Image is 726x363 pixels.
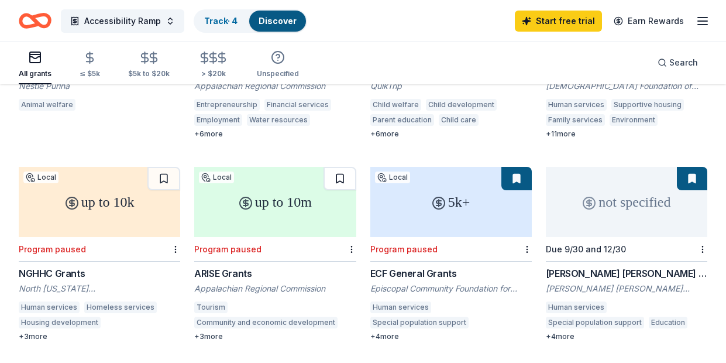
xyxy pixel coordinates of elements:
div: up to 10k [19,167,180,237]
div: Episcopal Community Foundation for [GEOGRAPHIC_DATA] and [GEOGRAPHIC_DATA][US_STATE] [370,283,532,294]
div: Housing development [19,317,101,328]
button: ≤ $5k [80,46,100,84]
button: All grants [19,46,51,84]
div: Human services [370,302,431,313]
div: Local [199,172,234,183]
div: Local [23,172,59,183]
div: Family services [546,114,605,126]
div: Nestlé Purina [19,80,180,92]
div: Child welfare [370,99,421,111]
button: $5k to $20k [128,46,170,84]
button: Search [648,51,707,74]
div: $5k to $20k [128,69,170,78]
div: > $20k [198,69,229,78]
div: ≤ $5k [80,69,100,78]
div: Special population support [370,317,469,328]
div: up to 10m [194,167,356,237]
div: All grants [19,69,51,78]
div: Unspecified [257,69,299,78]
button: Unspecified [257,46,299,84]
div: Appalachian Regional Commission [194,80,356,92]
div: Education [649,317,687,328]
div: Supportive housing [611,99,684,111]
div: Animal welfare [19,99,75,111]
a: Discover [259,16,297,26]
div: Human services [546,302,607,313]
button: Track· 4Discover [194,9,307,33]
a: Track· 4 [204,16,238,26]
button: > $20k [198,46,229,84]
div: Water resources [247,114,310,126]
div: not specified [546,167,707,237]
button: Accessibility Ramp [61,9,184,33]
div: [PERSON_NAME] [PERSON_NAME] Charitable Foundation [546,283,707,294]
div: [PERSON_NAME] [PERSON_NAME] Charitable Foundation Grant [546,266,707,280]
div: [DEMOGRAPHIC_DATA] Foundation of [GEOGRAPHIC_DATA][US_STATE] [546,80,707,92]
div: Child care [439,114,479,126]
div: Human services [19,302,80,313]
div: NGHHC Grants [19,266,180,280]
div: Financial services [264,99,331,111]
div: ARISE Grants [194,266,356,280]
a: Start free trial [515,11,602,32]
div: Program paused [194,244,262,254]
div: Tourism [194,302,228,313]
a: 5k+LocalProgram pausedECF General GrantsEpiscopal Community Foundation for [GEOGRAPHIC_DATA] and ... [370,167,532,341]
div: Parent education [370,114,434,126]
div: Entrepreneurship [194,99,260,111]
span: Search [669,56,698,70]
div: Employment [194,114,242,126]
div: Environment [610,114,658,126]
a: Earn Rewards [607,11,691,32]
div: Community and economic development [194,317,338,328]
div: + 3 more [194,332,356,341]
div: Appalachian Regional Commission [194,283,356,294]
div: North [US_STATE] [DEMOGRAPHIC_DATA] Housing and Homeless Council [19,283,180,294]
div: + 6 more [194,129,356,139]
span: Accessibility Ramp [84,14,161,28]
div: Program paused [370,244,438,254]
a: not specifiedDue 9/30 and 12/30[PERSON_NAME] [PERSON_NAME] Charitable Foundation Grant[PERSON_NAM... [546,167,707,341]
div: + 11 more [546,129,707,139]
div: Child development [426,99,497,111]
div: + 3 more [19,332,180,341]
div: Special population support [546,317,644,328]
div: 5k+ [370,167,532,237]
a: up to 10mLocalProgram pausedARISE GrantsAppalachian Regional CommissionTourismCommunity and econo... [194,167,356,341]
div: Human services [546,99,607,111]
div: + 6 more [370,129,532,139]
div: + 4 more [370,332,532,341]
div: Homeless services [84,302,157,313]
div: Program paused [19,244,86,254]
div: + 4 more [546,332,707,341]
a: Home [19,7,51,35]
div: Local [375,172,410,183]
a: up to 10kLocalProgram pausedNGHHC GrantsNorth [US_STATE] [DEMOGRAPHIC_DATA] Housing and Homeless ... [19,167,180,341]
div: QuikTrip [370,80,532,92]
div: Due 9/30 and 12/30 [546,244,626,254]
div: ECF General Grants [370,266,532,280]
